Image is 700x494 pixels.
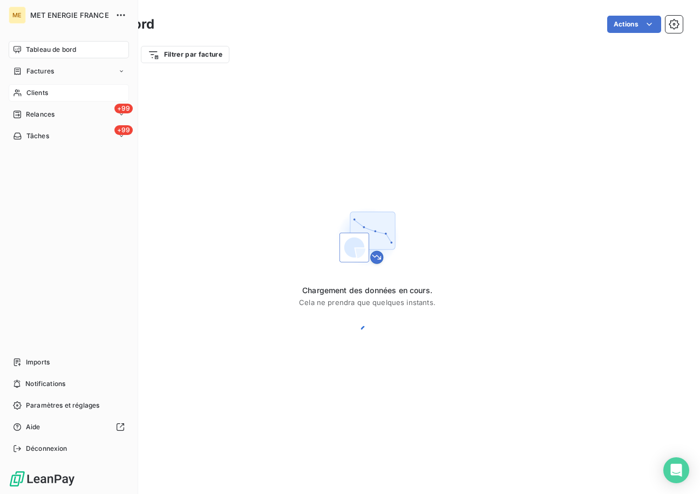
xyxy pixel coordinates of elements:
img: First time [333,203,402,272]
span: Clients [26,88,48,98]
span: Tableau de bord [26,45,76,55]
div: Open Intercom Messenger [663,457,689,483]
span: Paramètres et réglages [26,401,99,410]
span: Tâches [26,131,49,141]
span: +99 [114,104,133,113]
img: Logo LeanPay [9,470,76,488]
span: MET ENERGIE FRANCE [30,11,109,19]
span: Cela ne prendra que quelques instants. [299,298,436,307]
span: Notifications [25,379,65,389]
a: Aide [9,418,129,436]
button: Actions [607,16,661,33]
span: Chargement des données en cours. [299,285,436,296]
span: Imports [26,357,50,367]
span: Relances [26,110,55,119]
span: Factures [26,66,54,76]
span: Aide [26,422,40,432]
div: ME [9,6,26,24]
span: Déconnexion [26,444,67,454]
button: Filtrer par facture [141,46,229,63]
span: +99 [114,125,133,135]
